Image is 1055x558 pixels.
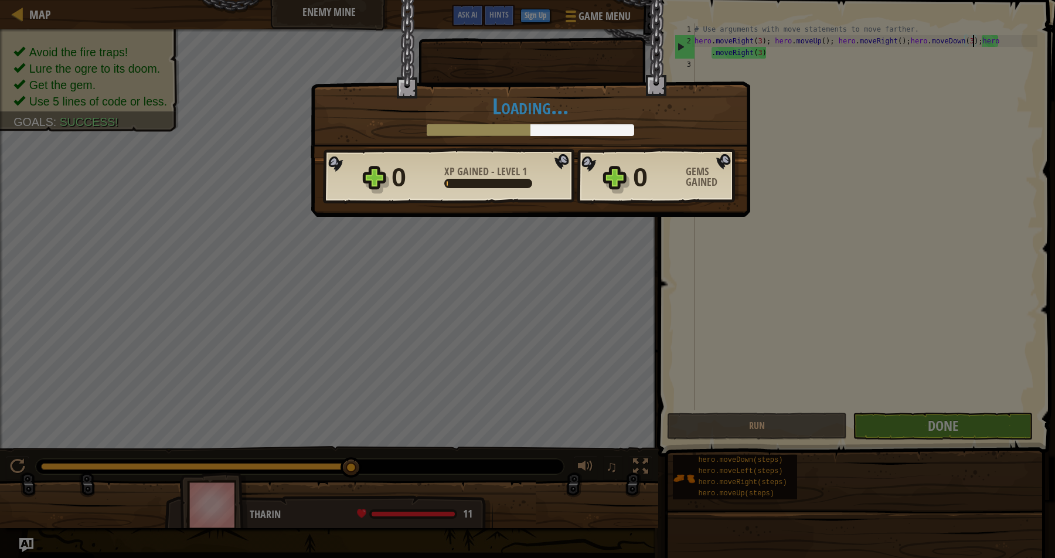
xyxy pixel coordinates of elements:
span: 1 [522,164,527,179]
div: - [444,166,527,177]
span: Level [495,164,522,179]
div: 0 [633,159,679,196]
div: Gems Gained [686,166,738,188]
div: 0 [392,159,437,196]
h1: Loading... [323,94,738,118]
span: XP Gained [444,164,491,179]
